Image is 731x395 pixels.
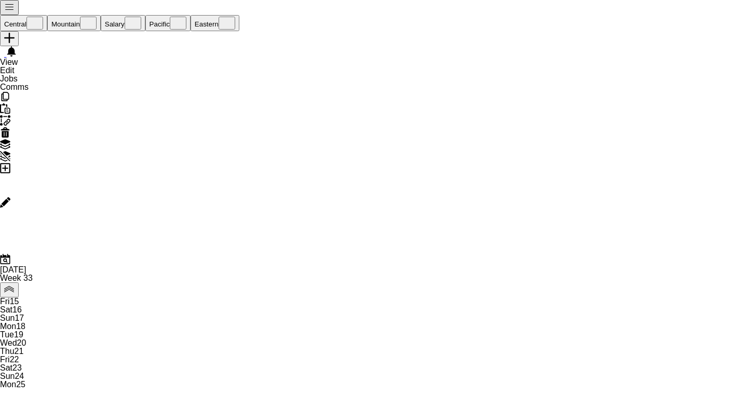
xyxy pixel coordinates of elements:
span: 20 [17,338,26,347]
span: 24 [15,372,24,380]
span: 18 [16,322,25,331]
button: Mountain [47,15,101,31]
span: 17 [15,314,24,322]
button: Pacific [145,15,191,31]
span: 22 [10,355,19,364]
button: Eastern [191,15,239,31]
button: Salary [101,15,145,31]
span: 19 [14,330,23,339]
span: 21 [15,347,24,356]
span: 15 [10,297,19,306]
span: 16 [12,305,22,314]
span: 25 [16,380,25,389]
span: 23 [12,363,22,372]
